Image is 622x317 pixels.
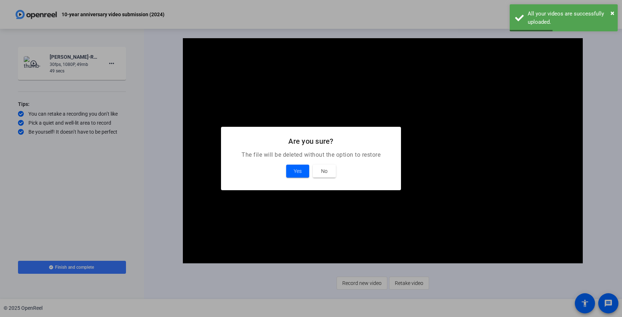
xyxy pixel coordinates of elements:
span: × [610,9,614,17]
div: All your videos are successfully uploaded. [528,10,612,26]
span: Yes [294,167,302,175]
h2: Are you sure? [230,135,392,147]
button: Close [610,8,614,18]
span: No [321,167,328,175]
p: The file will be deleted without the option to restore [230,151,392,159]
button: No [313,165,336,178]
button: Yes [286,165,309,178]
